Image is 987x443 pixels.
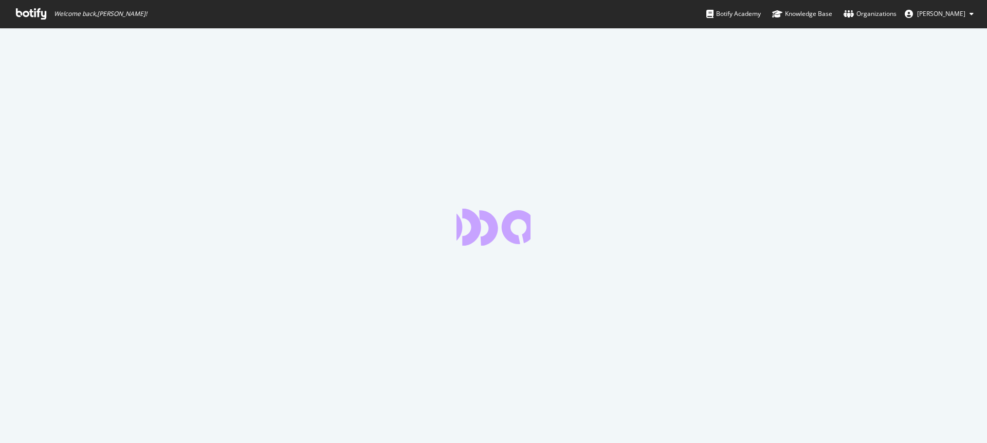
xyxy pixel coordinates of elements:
[706,9,761,19] div: Botify Academy
[844,9,897,19] div: Organizations
[897,6,982,22] button: [PERSON_NAME]
[456,209,531,246] div: animation
[772,9,832,19] div: Knowledge Base
[917,9,965,18] span: Kruse Andreas
[54,10,147,18] span: Welcome back, [PERSON_NAME] !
